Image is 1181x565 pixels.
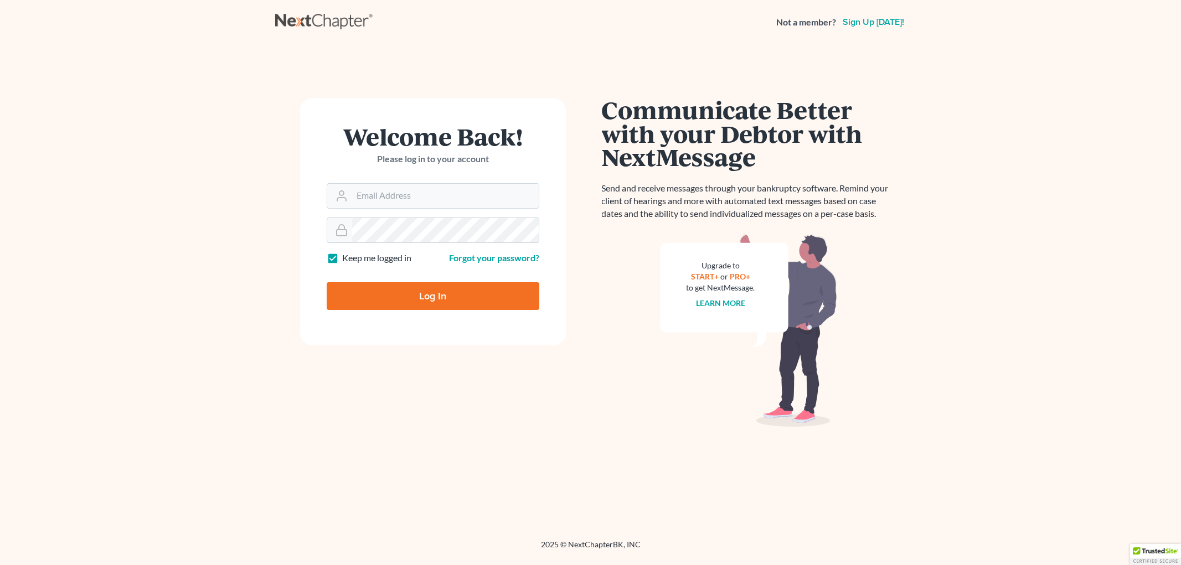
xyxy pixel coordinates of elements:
[840,18,906,27] a: Sign up [DATE]!
[691,272,719,281] a: START+
[327,282,539,310] input: Log In
[352,184,539,208] input: Email Address
[776,16,836,29] strong: Not a member?
[660,234,837,427] img: nextmessage_bg-59042aed3d76b12b5cd301f8e5b87938c9018125f34e5fa2b7a6b67550977c72.svg
[602,98,895,169] h1: Communicate Better with your Debtor with NextMessage
[327,125,539,148] h1: Welcome Back!
[1130,544,1181,565] div: TrustedSite Certified
[696,298,745,308] a: Learn more
[687,260,755,271] div: Upgrade to
[687,282,755,293] div: to get NextMessage.
[327,153,539,165] p: Please log in to your account
[602,182,895,220] p: Send and receive messages through your bankruptcy software. Remind your client of hearings and mo...
[275,539,906,559] div: 2025 © NextChapterBK, INC
[449,252,539,263] a: Forgot your password?
[720,272,728,281] span: or
[730,272,750,281] a: PRO+
[342,252,411,265] label: Keep me logged in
